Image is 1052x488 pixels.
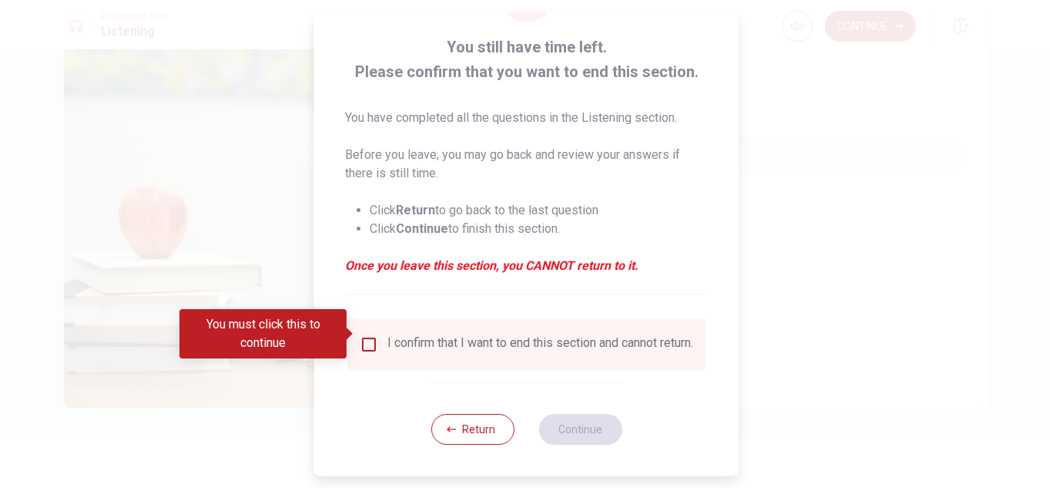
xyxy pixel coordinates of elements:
span: You must click this to continue [360,335,378,354]
p: Before you leave, you may go back and review your answers if there is still time. [345,146,708,183]
strong: Return [396,203,435,217]
button: Continue [538,414,621,445]
div: You must click this to continue [179,309,347,358]
li: Click to finish this section. [370,220,708,238]
span: You still have time left. Please confirm that you want to end this section. [345,35,708,84]
em: Once you leave this section, you CANNOT return to it. [345,257,708,275]
li: Click to go back to the last question [370,201,708,220]
button: Return [431,414,514,445]
div: I confirm that I want to end this section and cannot return. [387,335,693,354]
strong: Continue [396,221,448,236]
p: You have completed all the questions in the Listening section. [345,109,708,127]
